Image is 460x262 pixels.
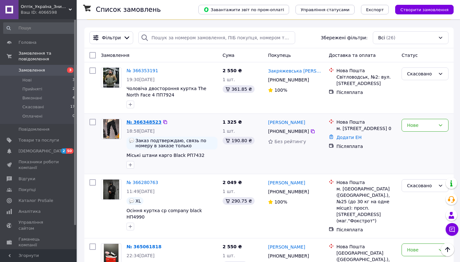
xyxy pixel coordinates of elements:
[135,198,141,204] span: ХL
[336,227,396,233] div: Післяплата
[336,243,396,250] div: Нова Пошта
[446,223,458,236] button: Чат з покупцем
[336,186,396,224] div: м. [GEOGRAPHIC_DATA] ([GEOGRAPHIC_DATA].), №25 (до 30 кг на одне місце): просп. [STREET_ADDRESS] ...
[73,95,75,101] span: 4
[267,251,310,260] div: [PHONE_NUMBER]
[61,148,66,154] span: 2
[129,138,134,143] img: :speech_balloon:
[223,197,255,205] div: 290.75 ₴
[73,113,75,119] span: 0
[19,50,77,62] span: Замовлення та повідомлення
[126,128,155,134] span: 18:58[DATE]
[126,180,158,185] a: № 366280763
[22,113,42,119] span: Оплачені
[268,244,305,250] a: [PERSON_NAME]
[3,22,75,34] input: Пошук
[198,5,289,14] button: Завантажити звіт по пром-оплаті
[138,31,295,44] input: Пошук за номером замовлення, ПІБ покупця, номером телефону, Email, номером накладної
[135,138,215,148] span: Заказ подтверждаю, связь по номеру в заказе только [PERSON_NAME], для связи звонки 068 6377887.. ...
[22,86,42,92] span: Прийняті
[336,179,396,186] div: Нова Пошта
[19,220,59,231] span: Управління сайтом
[402,53,418,58] span: Статус
[126,189,155,194] span: 11:49[DATE]
[126,86,206,97] a: Чоловіча двостороння куртка The North Face 4 ПП7924
[336,67,396,74] div: Нова Пошта
[101,53,129,58] span: Замовлення
[395,5,454,14] button: Створити замовлення
[19,187,36,193] span: Покупці
[267,187,310,196] div: [PHONE_NUMBER]
[407,182,435,189] div: Скасовано
[321,35,367,41] span: Збережені фільтри:
[102,35,121,41] span: Фільтри
[267,127,310,136] div: [PHONE_NUMBER]
[73,86,75,92] span: 2
[101,67,121,88] a: Фото товару
[22,104,44,110] span: Скасовані
[126,68,158,73] a: № 366353191
[19,67,45,73] span: Замовлення
[407,122,435,129] div: Нове
[129,198,134,204] img: :speech_balloon:
[126,208,202,220] a: Осіння куртка cp company black НП4990
[295,5,355,14] button: Управління статусами
[19,137,59,143] span: Товари та послуги
[223,137,255,144] div: 190.80 ₴
[21,4,69,10] span: Оптік_Україна_Знижки
[19,40,36,45] span: Головна
[19,127,50,132] span: Повідомлення
[66,148,73,154] span: 50
[268,119,305,126] a: [PERSON_NAME]
[203,7,284,12] span: Завантажити звіт по пром-оплаті
[336,125,396,132] div: м. [STREET_ADDRESS] 0
[223,189,235,194] span: 1 шт.
[389,7,454,12] a: Створити замовлення
[407,70,435,77] div: Скасовано
[336,119,396,125] div: Нова Пошта
[126,119,161,125] a: № 366348523
[19,159,59,171] span: Показники роботи компанії
[70,104,75,110] span: 17
[267,75,310,84] div: [PHONE_NUMBER]
[336,74,396,87] div: Світловодськ, №2: вул. [STREET_ADDRESS]
[101,119,121,139] a: Фото товару
[22,95,42,101] span: Виконані
[223,85,255,93] div: 361.85 ₴
[274,139,306,144] span: Без рейтингу
[223,244,242,249] span: 2 550 ₴
[223,68,242,73] span: 2 550 ₴
[21,10,77,15] div: Ваш ID: 4066598
[101,179,121,200] a: Фото товару
[223,180,242,185] span: 2 049 ₴
[103,119,119,139] img: Фото товару
[386,35,395,40] span: (26)
[366,7,384,12] span: Експорт
[268,180,305,186] a: [PERSON_NAME]
[19,198,53,204] span: Каталог ProSale
[223,253,235,258] span: 1 шт.
[126,77,155,82] span: 19:30[DATE]
[441,243,454,256] button: Наверх
[22,77,32,83] span: Нові
[223,119,242,125] span: 1 325 ₴
[126,153,204,158] a: Міські штани карго Black РП7432
[336,135,362,140] a: Додати ЕН
[126,244,161,249] a: № 365061818
[19,236,59,248] span: Гаманець компанії
[96,6,161,13] h1: Список замовлень
[223,128,235,134] span: 1 шт.
[407,246,435,253] div: Нове
[329,53,376,58] span: Доставка та оплата
[73,77,75,83] span: 3
[268,53,291,58] span: Покупець
[103,68,119,88] img: Фото товару
[336,143,396,150] div: Післяплата
[400,7,448,12] span: Створити замовлення
[67,67,73,73] span: 3
[378,35,385,41] span: Всі
[19,209,41,214] span: Аналітика
[19,148,66,154] span: [DEMOGRAPHIC_DATA]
